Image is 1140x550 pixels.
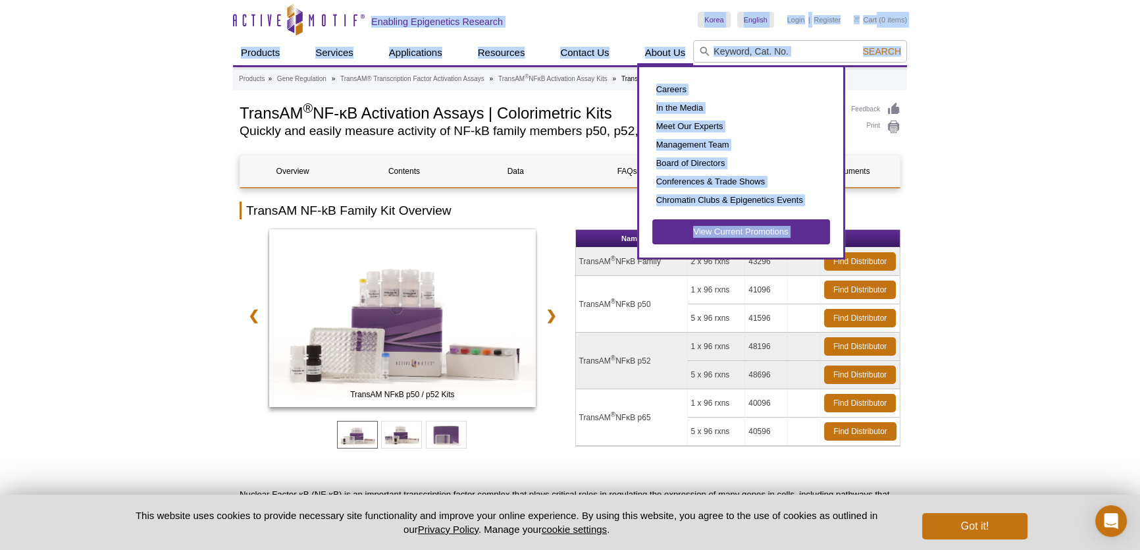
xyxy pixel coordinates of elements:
[824,281,896,299] a: Find Distributor
[611,255,615,262] sup: ®
[351,155,456,187] a: Contents
[688,304,746,333] td: 5 x 96 rxns
[745,276,788,304] td: 41096
[381,40,450,65] a: Applications
[307,40,361,65] a: Services
[698,12,730,28] a: Korea
[371,16,503,28] h2: Enabling Epigenetics Research
[863,46,901,57] span: Search
[652,80,830,99] a: Careers
[859,45,905,57] button: Search
[652,117,830,136] a: Meet Our Experts
[240,300,268,331] a: ❮
[576,230,688,248] th: Name
[537,300,565,331] a: ❯
[272,388,532,401] span: TransAM NFκB p50 / p52 Kits
[688,418,746,446] td: 5 x 96 rxns
[463,155,568,187] a: Data
[498,73,608,85] a: TransAM®NFκB Activation Assay Kits
[1095,505,1127,537] div: Open Intercom Messenger
[824,422,896,441] a: Find Distributor
[854,12,907,28] li: (0 items)
[576,276,688,333] td: TransAM NFκB p50
[688,389,746,418] td: 1 x 96 rxns
[269,229,536,407] img: TransAM NFκB p50 / p52 Kits
[854,16,860,22] img: Your Cart
[268,75,272,82] li: »
[269,229,536,411] a: TransAM NFκB p50 / p52 Kits
[542,524,607,535] button: cookie settings
[418,524,479,535] a: Privacy Policy
[922,513,1027,539] button: Got it!
[240,125,838,137] h2: Quickly and easily measure activity of NF-kB family members p50, p52, p65, c-Rel, and RelB
[688,248,746,276] td: 2 x 96 rxns
[652,191,830,209] a: Chromatin Clubs & Epigenetics Events
[613,75,617,82] li: »
[239,73,265,85] a: Products
[233,40,288,65] a: Products
[854,15,877,24] a: Cart
[340,73,484,85] a: TransAM® Transcription Factor Activation Assays
[652,154,830,173] a: Board of Directors
[240,488,900,541] p: Nuclear Factor κB (NF-κB) is an important transcription factor complex that plays critical roles ...
[824,252,896,271] a: Find Distributor
[652,99,830,117] a: In the Media
[824,309,896,327] a: Find Distributor
[621,75,777,82] li: TransAM NF-κB Activation Assays | Colorimetric Kits
[745,418,788,446] td: 40596
[745,389,788,418] td: 40096
[652,136,830,154] a: Management Team
[688,333,746,361] td: 1 x 96 rxns
[851,120,900,134] a: Print
[824,366,896,384] a: Find Distributor
[611,411,615,418] sup: ®
[688,276,746,304] td: 1 x 96 rxns
[693,40,907,63] input: Keyword, Cat. No.
[745,304,788,333] td: 41596
[525,73,529,80] sup: ®
[798,155,902,187] a: Documents
[575,155,679,187] a: FAQs
[576,248,688,276] td: TransAM NFκB Family
[851,102,900,117] a: Feedback
[745,248,788,276] td: 43296
[277,73,326,85] a: Gene Regulation
[814,15,841,24] a: Register
[490,75,494,82] li: »
[576,389,688,446] td: TransAM NFκB p65
[824,394,896,412] a: Find Distributor
[637,40,694,65] a: About Us
[611,354,615,362] sup: ®
[611,298,615,305] sup: ®
[576,333,688,389] td: TransAM NFκB p52
[824,337,896,356] a: Find Distributor
[552,40,617,65] a: Contact Us
[240,202,900,219] h2: TransAM NF-kB Family Kit Overview
[240,155,345,187] a: Overview
[332,75,336,82] li: »
[688,361,746,389] td: 5 x 96 rxns
[652,219,830,244] a: View Current Promotions
[113,509,900,536] p: This website uses cookies to provide necessary site functionality and improve your online experie...
[470,40,533,65] a: Resources
[745,333,788,361] td: 48196
[303,101,313,115] sup: ®
[808,12,810,28] li: |
[745,361,788,389] td: 48696
[240,102,838,122] h1: TransAM NF-κB Activation Assays | Colorimetric Kits
[652,173,830,191] a: Conferences & Trade Shows
[737,12,774,28] a: English
[787,15,805,24] a: Login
